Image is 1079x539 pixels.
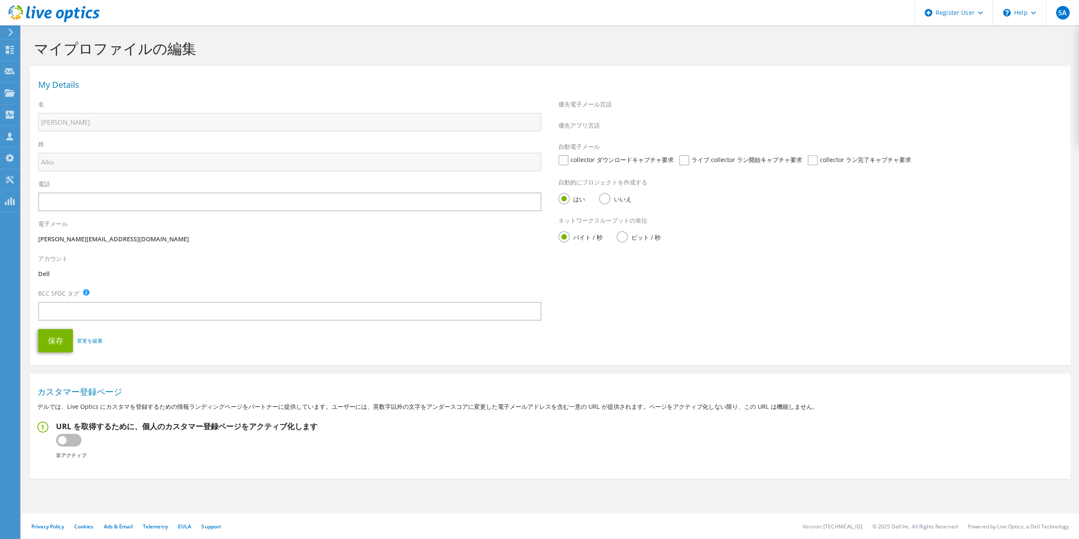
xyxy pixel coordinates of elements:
[803,523,862,530] li: Version: [TECHNICAL_ID]
[38,329,73,352] button: 保存
[558,216,647,225] label: ネットワークスループットの単位
[616,231,661,242] label: ビット / 秒
[1003,9,1011,17] svg: \n
[38,140,44,148] label: 姓
[56,422,318,431] h2: URL を取得するために、個人のカスタマー登録ページをアクティブ化します
[558,121,600,130] label: 優先アプリ言語
[679,155,802,165] label: ライブ collector ラン開始キャプチャ要求
[1056,6,1070,20] span: SA
[56,452,86,459] b: 非アクティブ
[558,142,600,151] label: 自動電子メール
[38,81,1058,89] h1: My Details
[38,235,541,244] p: [PERSON_NAME][EMAIL_ADDRESS][DOMAIN_NAME]
[74,523,94,530] a: Cookies
[77,336,103,346] a: 変更を破棄
[873,523,958,530] li: © 2025 Dell Inc. All Rights Reserved
[38,254,68,263] label: アカウント
[808,155,911,165] label: collector ラン完了キャプチャ要求
[558,155,674,165] label: collector ダウンロードキャプチャ要求
[38,180,50,188] label: 電話
[38,289,79,298] label: BCC SFDC タグ
[38,220,68,228] label: 電子メール
[104,523,133,530] a: Ads & Email
[201,523,221,530] a: Support
[38,269,541,279] p: Dell
[599,193,632,204] label: いいえ
[558,178,647,187] label: 自動的にプロジェクトを作成する
[968,523,1069,530] li: Powered by Live Optics, a Dell Technology
[143,523,168,530] a: Telemetry
[37,402,1063,411] p: デルでは、Live Optics にカスタマを登録するための情報ランディングページをパートナーに提供しています。ユーザーには、英数字以外の文字をアンダースコアに変更した電子メールアドレスを含む一...
[558,100,612,109] label: 優先電子メール言語
[558,231,602,242] label: バイト / 秒
[31,523,64,530] a: Privacy Policy
[178,523,191,530] a: EULA
[558,193,585,204] label: はい
[38,100,44,109] label: 名
[34,39,1062,57] h1: マイプロファイルの編集
[37,388,1059,396] h1: カスタマー登録ページ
